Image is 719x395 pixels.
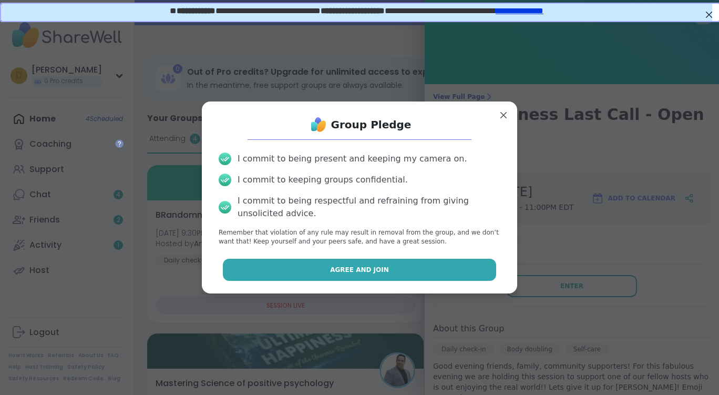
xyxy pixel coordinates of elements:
img: ShareWell Logo [308,114,329,135]
iframe: Spotlight [115,139,124,148]
div: I commit to being present and keeping my camera on. [238,153,467,165]
div: I commit to keeping groups confidential. [238,174,408,186]
h1: Group Pledge [331,117,412,132]
span: Agree and Join [330,265,389,275]
button: Agree and Join [223,259,497,281]
p: Remember that violation of any rule may result in removal from the group, and we don’t want that!... [219,228,500,246]
div: I commit to being respectful and refraining from giving unsolicited advice. [238,195,500,220]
